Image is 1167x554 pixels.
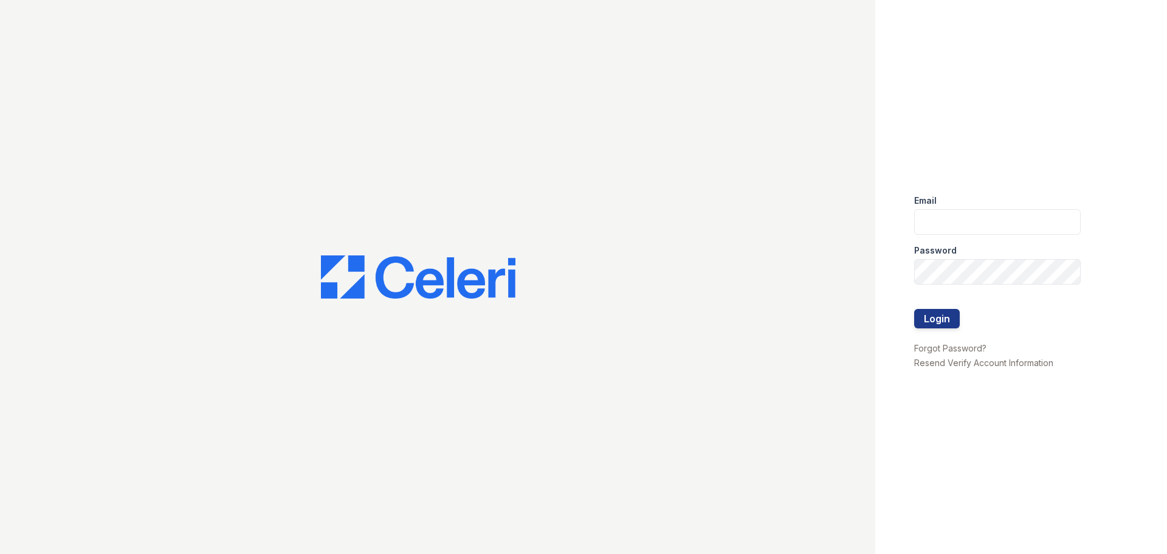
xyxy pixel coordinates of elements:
[914,343,986,353] a: Forgot Password?
[321,255,515,299] img: CE_Logo_Blue-a8612792a0a2168367f1c8372b55b34899dd931a85d93a1a3d3e32e68fde9ad4.png
[914,309,960,328] button: Login
[914,358,1053,368] a: Resend Verify Account Information
[914,195,937,207] label: Email
[914,244,957,257] label: Password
